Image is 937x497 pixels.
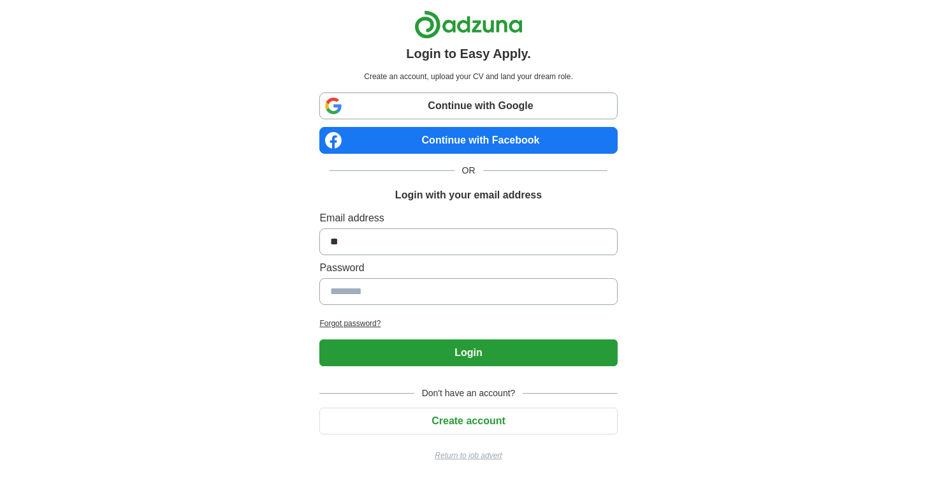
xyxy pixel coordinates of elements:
[319,318,617,329] a: Forgot password?
[454,164,483,177] span: OR
[414,10,523,39] img: Adzuna logo
[319,93,617,119] a: Continue with Google
[414,387,523,400] span: Don't have an account?
[319,260,617,276] label: Password
[319,127,617,154] a: Continue with Facebook
[322,71,614,82] p: Create an account, upload your CV and land your dream role.
[319,211,617,226] label: Email address
[319,415,617,426] a: Create account
[319,408,617,434] button: Create account
[319,450,617,461] a: Return to job advert
[395,188,542,203] h1: Login with your email address
[406,44,531,63] h1: Login to Easy Apply.
[319,339,617,366] button: Login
